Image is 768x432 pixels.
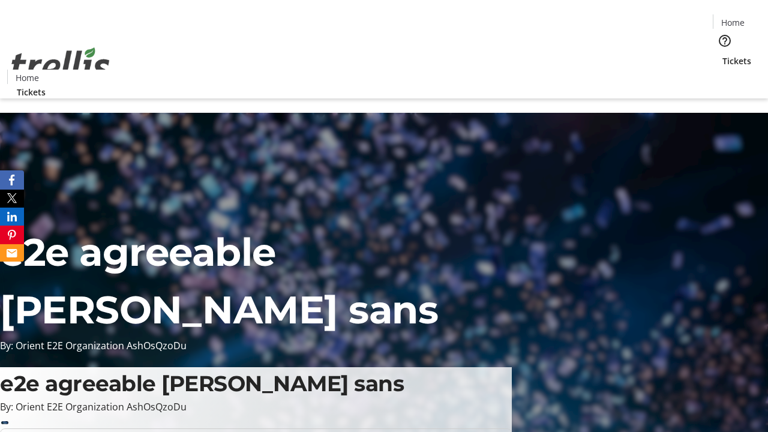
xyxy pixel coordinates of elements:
[713,67,737,91] button: Cart
[713,55,761,67] a: Tickets
[722,55,751,67] span: Tickets
[721,16,745,29] span: Home
[17,86,46,98] span: Tickets
[713,29,737,53] button: Help
[7,34,114,94] img: Orient E2E Organization AshOsQzoDu's Logo
[713,16,752,29] a: Home
[8,71,46,84] a: Home
[16,71,39,84] span: Home
[7,86,55,98] a: Tickets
